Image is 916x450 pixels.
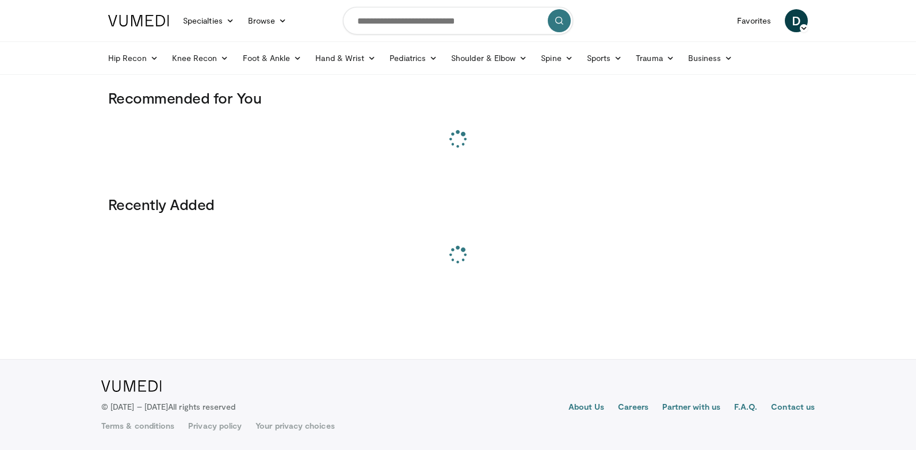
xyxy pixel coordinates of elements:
h3: Recommended for You [108,89,808,107]
a: Hip Recon [101,47,165,70]
a: Trauma [629,47,681,70]
a: Spine [534,47,579,70]
img: VuMedi Logo [108,15,169,26]
a: Careers [618,401,648,415]
a: Browse [241,9,294,32]
p: © [DATE] – [DATE] [101,401,236,413]
a: Shoulder & Elbow [444,47,534,70]
a: Hand & Wrist [308,47,383,70]
a: About Us [568,401,605,415]
a: Sports [580,47,629,70]
a: Knee Recon [165,47,236,70]
a: Favorites [730,9,778,32]
input: Search topics, interventions [343,7,573,35]
a: Contact us [771,401,815,415]
a: Terms & conditions [101,420,174,432]
a: F.A.Q. [734,401,757,415]
a: Privacy policy [188,420,242,432]
a: Pediatrics [383,47,444,70]
h3: Recently Added [108,195,808,213]
a: Business [681,47,740,70]
a: Partner with us [662,401,720,415]
a: Specialties [176,9,241,32]
img: VuMedi Logo [101,380,162,392]
a: D [785,9,808,32]
span: All rights reserved [168,402,235,411]
a: Foot & Ankle [236,47,309,70]
a: Your privacy choices [255,420,334,432]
